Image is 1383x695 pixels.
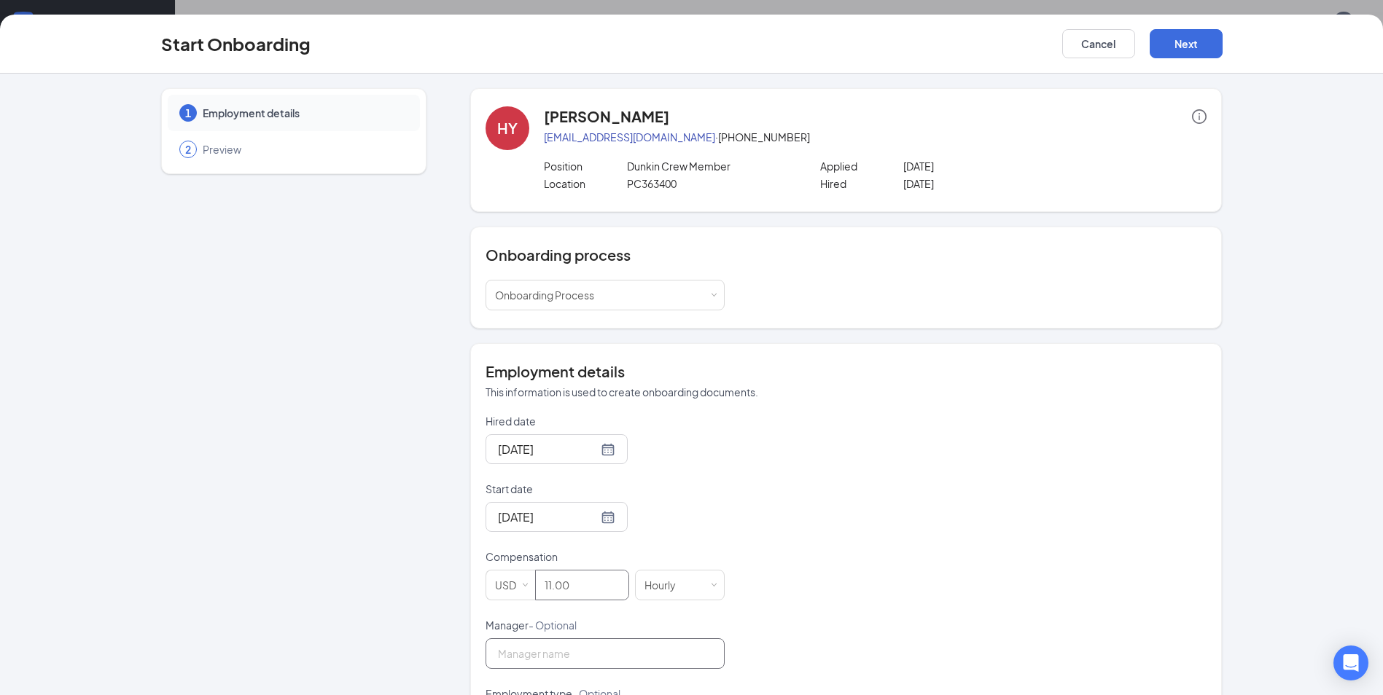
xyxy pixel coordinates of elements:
[627,159,792,173] p: Dunkin Crew Member
[544,159,627,173] p: Position
[544,130,1207,144] p: · [PHONE_NUMBER]
[486,638,725,669] input: Manager name
[161,31,311,56] h3: Start Onboarding
[820,159,903,173] p: Applied
[903,159,1069,173] p: [DATE]
[486,245,1207,265] h4: Onboarding process
[486,361,1207,382] h4: Employment details
[903,176,1069,191] p: [DATE]
[1333,645,1368,680] div: Open Intercom Messenger
[1150,29,1223,58] button: Next
[203,142,405,157] span: Preview
[498,508,598,526] input: Sep 8, 2025
[536,570,628,600] input: Amount
[627,176,792,191] p: PC363400
[1192,109,1207,124] span: info-circle
[185,142,191,157] span: 2
[486,414,725,428] p: Hired date
[544,130,715,144] a: [EMAIL_ADDRESS][DOMAIN_NAME]
[544,176,627,191] p: Location
[495,288,594,302] span: Onboarding Process
[486,385,1207,399] p: This information is used to create onboarding documents.
[529,619,577,632] span: - Optional
[486,618,725,632] p: Manager
[203,106,405,120] span: Employment details
[497,118,518,138] div: HY
[498,440,598,458] input: Aug 23, 2025
[644,570,686,600] div: Hourly
[495,280,604,310] div: [object Object]
[544,106,669,127] h4: [PERSON_NAME]
[486,549,725,564] p: Compensation
[486,482,725,496] p: Start date
[495,570,526,600] div: USD
[1062,29,1135,58] button: Cancel
[185,106,191,120] span: 1
[820,176,903,191] p: Hired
